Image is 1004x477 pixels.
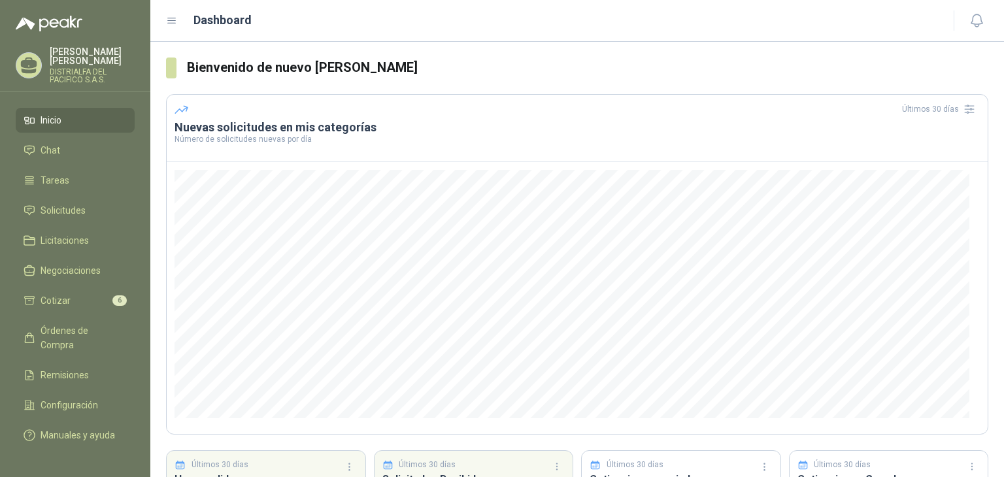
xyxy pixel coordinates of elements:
[399,459,456,471] p: Últimos 30 días
[16,393,135,418] a: Configuración
[41,263,101,278] span: Negociaciones
[187,58,988,78] h3: Bienvenido de nuevo [PERSON_NAME]
[41,203,86,218] span: Solicitudes
[41,428,115,442] span: Manuales y ayuda
[41,323,122,352] span: Órdenes de Compra
[192,459,248,471] p: Últimos 30 días
[41,233,89,248] span: Licitaciones
[814,459,871,471] p: Últimos 30 días
[41,368,89,382] span: Remisiones
[16,168,135,193] a: Tareas
[41,113,61,127] span: Inicio
[41,143,60,157] span: Chat
[112,295,127,306] span: 6
[41,293,71,308] span: Cotizar
[50,68,135,84] p: DISTRIALFA DEL PACIFICO S.A.S.
[41,173,69,188] span: Tareas
[16,423,135,448] a: Manuales y ayuda
[16,198,135,223] a: Solicitudes
[16,258,135,283] a: Negociaciones
[16,363,135,387] a: Remisiones
[175,120,980,135] h3: Nuevas solicitudes en mis categorías
[175,135,980,143] p: Número de solicitudes nuevas por día
[902,99,980,120] div: Últimos 30 días
[41,398,98,412] span: Configuración
[16,138,135,163] a: Chat
[16,108,135,133] a: Inicio
[193,11,252,29] h1: Dashboard
[16,16,82,31] img: Logo peakr
[16,318,135,357] a: Órdenes de Compra
[16,288,135,313] a: Cotizar6
[16,228,135,253] a: Licitaciones
[50,47,135,65] p: [PERSON_NAME] [PERSON_NAME]
[607,459,663,471] p: Últimos 30 días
